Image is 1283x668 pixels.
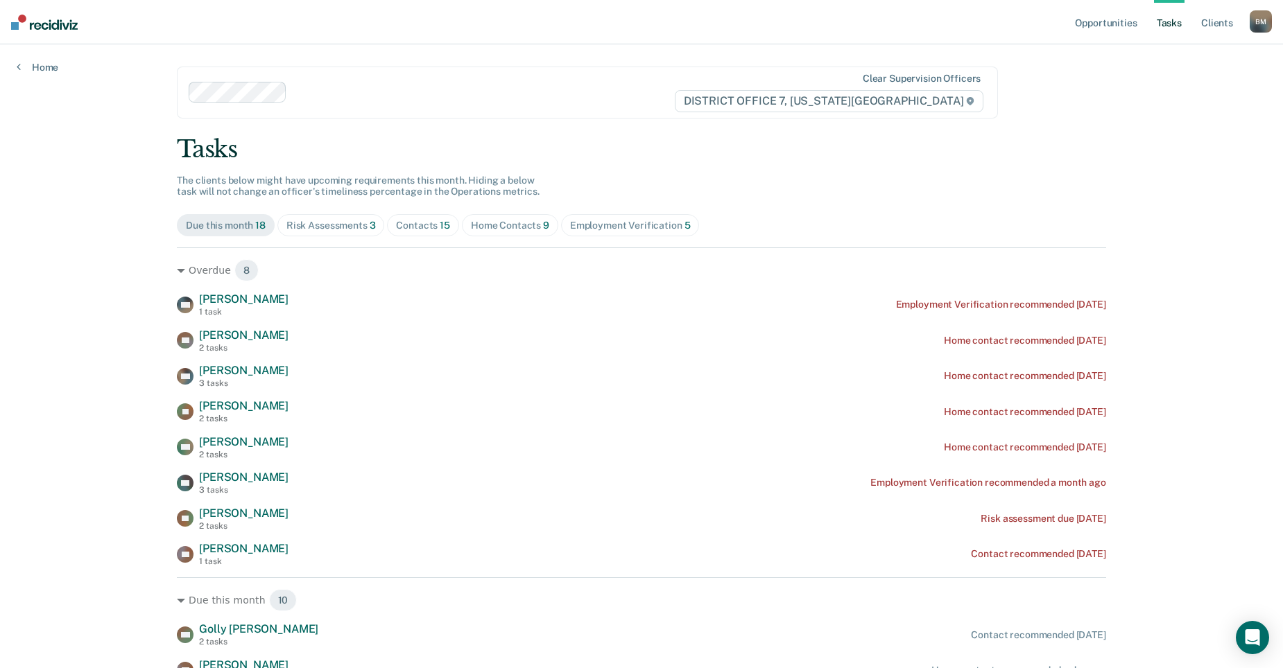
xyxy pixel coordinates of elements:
[199,521,289,531] div: 2 tasks
[199,307,289,317] div: 1 task
[896,299,1106,310] div: Employment Verification recommended [DATE]
[17,61,58,73] a: Home
[199,471,289,484] span: [PERSON_NAME]
[199,328,289,342] span: [PERSON_NAME]
[199,622,318,635] span: Golly [PERSON_NAME]
[971,629,1105,641] div: Contact recommended [DATE]
[234,259,259,281] span: 8
[944,370,1106,382] div: Home contact recommended [DATE]
[286,220,376,231] div: Risk Assessments
[675,90,983,112] span: DISTRICT OFFICE 7, [US_STATE][GEOGRAPHIC_DATA]
[684,220,691,231] span: 5
[199,414,289,423] div: 2 tasks
[471,220,549,231] div: Home Contacts
[199,542,289,555] span: [PERSON_NAME]
[199,450,289,459] div: 2 tasks
[870,477,1105,489] div: Employment Verification recommended a month ago
[543,220,549,231] span: 9
[199,556,289,566] div: 1 task
[570,220,691,231] div: Employment Verification
[199,485,289,495] div: 3 tasks
[177,175,540,197] span: The clients below might have upcoming requirements this month. Hiding a below task will not chang...
[199,435,289,448] span: [PERSON_NAME]
[1250,10,1272,33] button: BM
[944,406,1106,418] div: Home contact recommended [DATE]
[199,343,289,353] div: 2 tasks
[370,220,376,231] span: 3
[269,589,298,611] span: 10
[177,589,1106,611] div: Due this month 10
[944,335,1106,346] div: Home contact recommended [DATE]
[199,507,289,520] span: [PERSON_NAME]
[863,73,981,85] div: Clear supervision officers
[199,399,289,412] span: [PERSON_NAME]
[255,220,266,231] span: 18
[11,15,78,30] img: Recidiviz
[971,548,1105,560] div: Contact recommended [DATE]
[177,259,1106,281] div: Overdue 8
[944,441,1106,453] div: Home contact recommended [DATE]
[1250,10,1272,33] div: B M
[199,292,289,306] span: [PERSON_NAME]
[199,364,289,377] span: [PERSON_NAME]
[1236,621,1269,654] div: Open Intercom Messenger
[177,135,1106,164] div: Tasks
[396,220,450,231] div: Contacts
[199,637,318,647] div: 2 tasks
[186,220,266,231] div: Due this month
[440,220,450,231] span: 15
[199,378,289,388] div: 3 tasks
[981,513,1105,525] div: Risk assessment due [DATE]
